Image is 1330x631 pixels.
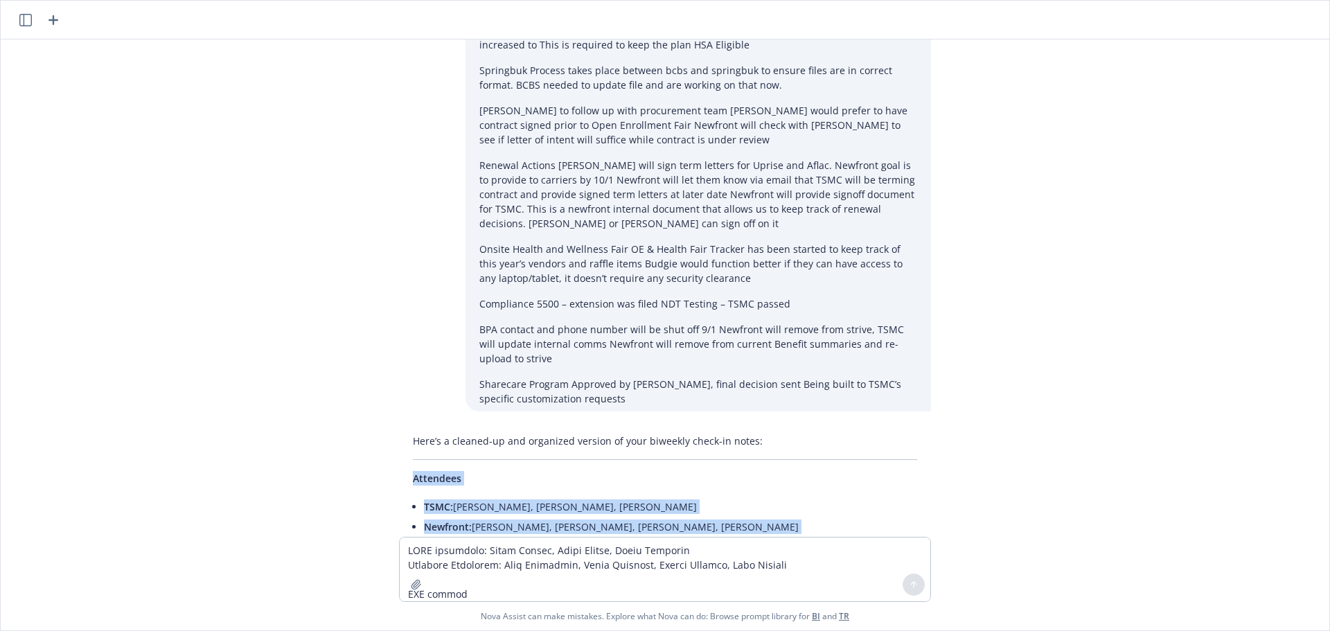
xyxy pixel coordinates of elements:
span: Nova Assist can make mistakes. Explore what Nova can do: Browse prompt library for and [6,602,1324,630]
span: TSMC: [424,500,453,513]
p: Here’s a cleaned-up and organized version of your biweekly check-in notes: [413,434,917,448]
p: Compliance 5500 – extension was filed NDT Testing – TSMC passed [479,296,917,311]
p: Sharecare Program Approved by [PERSON_NAME], final decision sent Being built to TSMC’s specific c... [479,377,917,406]
a: BI [812,610,820,622]
li: [PERSON_NAME], [PERSON_NAME], [PERSON_NAME] [424,497,917,517]
p: Renewal Actions [PERSON_NAME] will sign term letters for Uprise and Aflac. Newfront goal is to pr... [479,158,917,231]
p: [PERSON_NAME] to follow up with procurement team [PERSON_NAME] would prefer to have contract sign... [479,103,917,147]
p: Onsite Health and Wellness Fair OE & Health Fair Tracker has been started to keep track of this y... [479,242,917,285]
p: Springbuk Process takes place between bcbs and springbuk to ensure files are in correct format. B... [479,63,917,92]
a: TR [839,610,849,622]
p: BPA contact and phone number will be shut off 9/1 Newfront will remove from strive, TSMC will upd... [479,322,917,366]
span: Newfront: [424,520,472,533]
span: Attendees [413,472,461,485]
li: [PERSON_NAME], [PERSON_NAME], [PERSON_NAME], [PERSON_NAME] [424,517,917,537]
